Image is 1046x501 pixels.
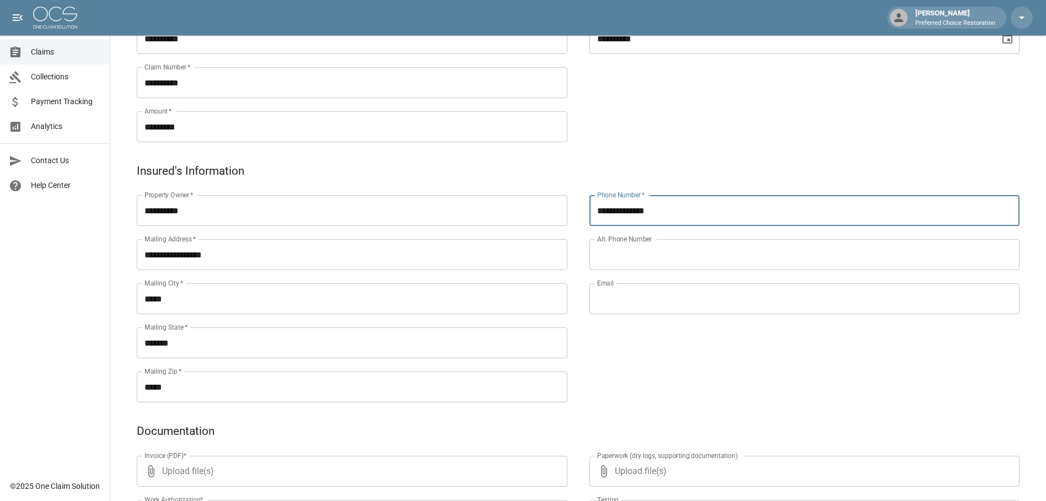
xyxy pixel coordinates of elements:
[144,322,187,332] label: Mailing State
[144,62,190,72] label: Claim Number
[31,180,101,191] span: Help Center
[597,234,652,244] label: Alt. Phone Number
[31,71,101,83] span: Collections
[597,278,614,288] label: Email
[31,121,101,132] span: Analytics
[144,278,184,288] label: Mailing City
[615,456,990,487] span: Upload file(s)
[597,190,645,200] label: Phone Number
[144,367,182,376] label: Mailing Zip
[144,451,187,460] label: Invoice (PDF)*
[7,7,29,29] button: open drawer
[162,456,538,487] span: Upload file(s)
[31,46,101,58] span: Claims
[10,481,100,492] div: © 2025 One Claim Solution
[597,451,738,460] label: Paperwork (dry logs, supporting documentation)
[144,190,194,200] label: Property Owner
[915,19,995,28] p: Preferred Choice Restoration
[911,8,1000,28] div: [PERSON_NAME]
[996,28,1018,50] button: Choose date, selected date is Sep 29, 2025
[144,234,196,244] label: Mailing Address
[31,155,101,166] span: Contact Us
[33,7,77,29] img: ocs-logo-white-transparent.png
[144,106,172,116] label: Amount
[31,96,101,107] span: Payment Tracking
